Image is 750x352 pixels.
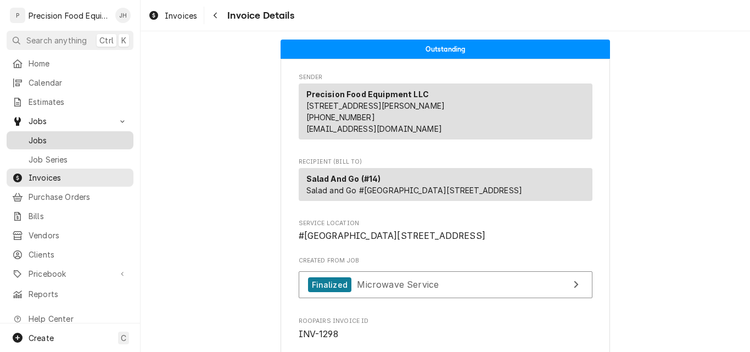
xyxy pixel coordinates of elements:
[299,168,592,201] div: Recipient (Bill To)
[29,135,128,146] span: Jobs
[29,268,111,280] span: Pricebook
[165,10,197,21] span: Invoices
[299,83,592,144] div: Sender
[29,154,128,165] span: Job Series
[7,74,133,92] a: Calendar
[29,230,128,241] span: Vendors
[299,230,592,243] span: Service Location
[29,58,128,69] span: Home
[299,73,592,82] span: Sender
[299,317,592,326] span: Roopairs Invoice ID
[426,46,466,53] span: Outstanding
[299,219,592,243] div: Service Location
[115,8,131,23] div: JH
[299,231,485,241] span: #[GEOGRAPHIC_DATA][STREET_ADDRESS]
[29,96,128,108] span: Estimates
[299,317,592,340] div: Roopairs Invoice ID
[306,113,375,122] a: [PHONE_NUMBER]
[29,333,54,343] span: Create
[29,288,128,300] span: Reports
[224,8,294,23] span: Invoice Details
[299,158,592,166] span: Recipient (Bill To)
[299,158,592,206] div: Invoice Recipient
[29,10,109,21] div: Precision Food Equipment LLC
[299,83,592,139] div: Sender
[7,112,133,130] a: Go to Jobs
[7,31,133,50] button: Search anythingCtrlK
[357,279,439,290] span: Microwave Service
[299,256,592,265] span: Created From Job
[7,245,133,264] a: Clients
[121,35,126,46] span: K
[144,7,202,25] a: Invoices
[299,271,592,298] a: View Job
[29,191,128,203] span: Purchase Orders
[29,172,128,183] span: Invoices
[308,277,351,292] div: Finalized
[281,40,610,59] div: Status
[29,77,128,88] span: Calendar
[299,219,592,228] span: Service Location
[306,124,442,133] a: [EMAIL_ADDRESS][DOMAIN_NAME]
[7,150,133,169] a: Job Series
[29,210,128,222] span: Bills
[7,310,133,328] a: Go to Help Center
[299,73,592,144] div: Invoice Sender
[306,90,429,99] strong: Precision Food Equipment LLC
[7,131,133,149] a: Jobs
[121,332,126,344] span: C
[299,168,592,205] div: Recipient (Bill To)
[99,35,114,46] span: Ctrl
[7,265,133,283] a: Go to Pricebook
[7,169,133,187] a: Invoices
[299,329,338,339] span: INV-1298
[7,226,133,244] a: Vendors
[29,249,128,260] span: Clients
[7,207,133,225] a: Bills
[7,93,133,111] a: Estimates
[29,115,111,127] span: Jobs
[299,256,592,304] div: Created From Job
[306,101,445,110] span: [STREET_ADDRESS][PERSON_NAME]
[7,188,133,206] a: Purchase Orders
[26,35,87,46] span: Search anything
[306,186,523,195] span: Salad and Go #[GEOGRAPHIC_DATA][STREET_ADDRESS]
[29,313,127,325] span: Help Center
[206,7,224,24] button: Navigate back
[7,54,133,72] a: Home
[10,8,25,23] div: P
[299,328,592,341] span: Roopairs Invoice ID
[7,285,133,303] a: Reports
[306,174,381,183] strong: Salad And Go (#14)
[115,8,131,23] div: Jason Hertel's Avatar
